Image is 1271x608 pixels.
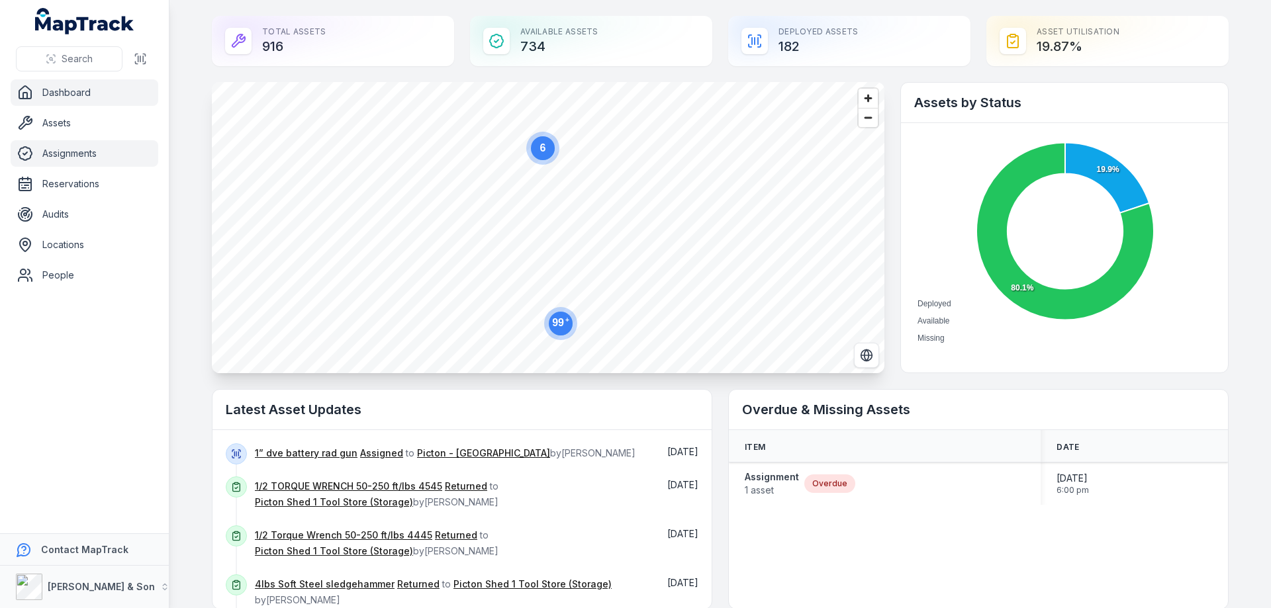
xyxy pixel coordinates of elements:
span: to by [PERSON_NAME] [255,578,612,605]
time: 8/14/2025, 6:12:54 AM [667,528,698,539]
a: Assigned [360,447,403,460]
canvas: Map [212,82,884,373]
h2: Assets by Status [914,93,1215,112]
div: Overdue [804,474,855,493]
a: MapTrack [35,8,134,34]
span: [DATE] [667,528,698,539]
span: to by [PERSON_NAME] [255,447,635,458]
span: to by [PERSON_NAME] [255,529,498,556]
button: Search [16,46,122,71]
a: Audits [11,201,158,228]
span: Search [62,52,93,65]
span: Missing [918,333,945,343]
a: 1” dve battery rad gun [255,447,357,460]
span: Deployed [918,299,951,308]
text: 99 [552,316,569,328]
a: Picton - [GEOGRAPHIC_DATA] [417,447,550,460]
span: [DATE] [1057,472,1089,485]
span: [DATE] [667,577,698,588]
a: Picton Shed 1 Tool Store (Storage) [453,578,612,591]
a: Returned [397,578,440,591]
a: Picton Shed 1 Tool Store (Storage) [255,496,413,509]
text: 6 [540,142,546,153]
span: [DATE] [667,479,698,490]
span: Item [745,442,765,453]
button: Switch to Satellite View [854,343,879,368]
a: 1/2 Torque Wrench 50-250 ft/lbs 4445 [255,529,432,542]
span: Available [918,316,949,326]
span: Date [1057,442,1079,453]
h2: Latest Asset Updates [226,400,698,419]
span: 6:00 pm [1057,485,1089,496]
button: Zoom out [859,108,878,127]
tspan: + [565,316,569,324]
button: Zoom in [859,89,878,108]
a: Picton Shed 1 Tool Store (Storage) [255,544,413,558]
span: 1 asset [745,484,799,497]
strong: [PERSON_NAME] & Son [48,581,155,592]
strong: Assignment [745,470,799,484]
h2: Overdue & Missing Assets [742,400,1215,419]
strong: Contact MapTrack [41,544,128,555]
a: People [11,262,158,288]
a: 1/2 TORQUE WRENCH 50-250 ft/lbs 4545 [255,480,442,493]
a: 4lbs Soft Steel sledgehammer [255,578,395,591]
span: [DATE] [667,446,698,457]
a: Dashboard [11,79,158,106]
a: Returned [445,480,487,493]
a: Assets [11,110,158,136]
a: Assignments [11,140,158,167]
a: Returned [435,529,477,542]
a: Assignment1 asset [745,470,799,497]
time: 8/13/2025, 6:00:00 PM [1057,472,1089,496]
a: Reservations [11,171,158,197]
time: 8/14/2025, 6:14:07 AM [667,479,698,490]
time: 8/14/2025, 11:31:08 AM [667,446,698,457]
span: to by [PERSON_NAME] [255,480,498,507]
a: Locations [11,232,158,258]
time: 8/14/2025, 6:12:03 AM [667,577,698,588]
